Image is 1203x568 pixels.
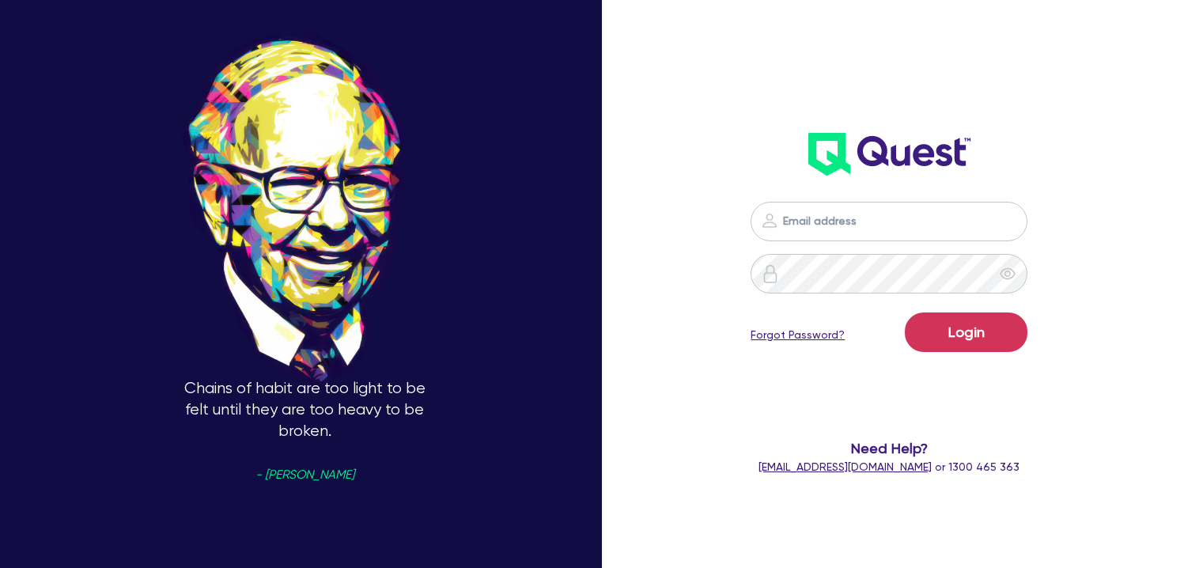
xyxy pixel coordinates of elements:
img: icon-password [761,264,780,283]
button: Login [905,312,1027,352]
span: Need Help? [733,437,1045,459]
span: - [PERSON_NAME] [255,469,354,481]
span: eye [1000,266,1016,282]
img: icon-password [760,211,779,230]
img: wH2k97JdezQIQAAAABJRU5ErkJggg== [808,133,970,176]
span: or 1300 465 363 [758,460,1020,473]
input: Email address [751,202,1027,241]
a: [EMAIL_ADDRESS][DOMAIN_NAME] [758,460,932,473]
a: Forgot Password? [751,327,845,343]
